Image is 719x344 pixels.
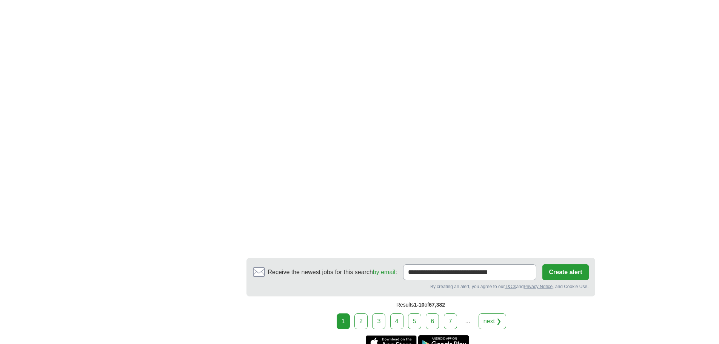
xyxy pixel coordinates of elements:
div: ... [460,314,475,329]
a: next ❯ [479,313,507,329]
a: 5 [408,313,421,329]
div: Results of [246,296,595,313]
a: 6 [426,313,439,329]
a: 4 [390,313,403,329]
a: 7 [444,313,457,329]
button: Create alert [542,264,588,280]
a: 3 [372,313,385,329]
iframe: Ads by Google [246,2,595,252]
span: 67,382 [429,302,445,308]
a: Privacy Notice [523,284,553,289]
div: 1 [337,313,350,329]
div: By creating an alert, you agree to our and , and Cookie Use. [253,283,589,290]
a: 2 [354,313,368,329]
span: 1-10 [414,302,425,308]
span: Receive the newest jobs for this search : [268,268,397,277]
a: T&Cs [505,284,516,289]
a: by email [373,269,396,275]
